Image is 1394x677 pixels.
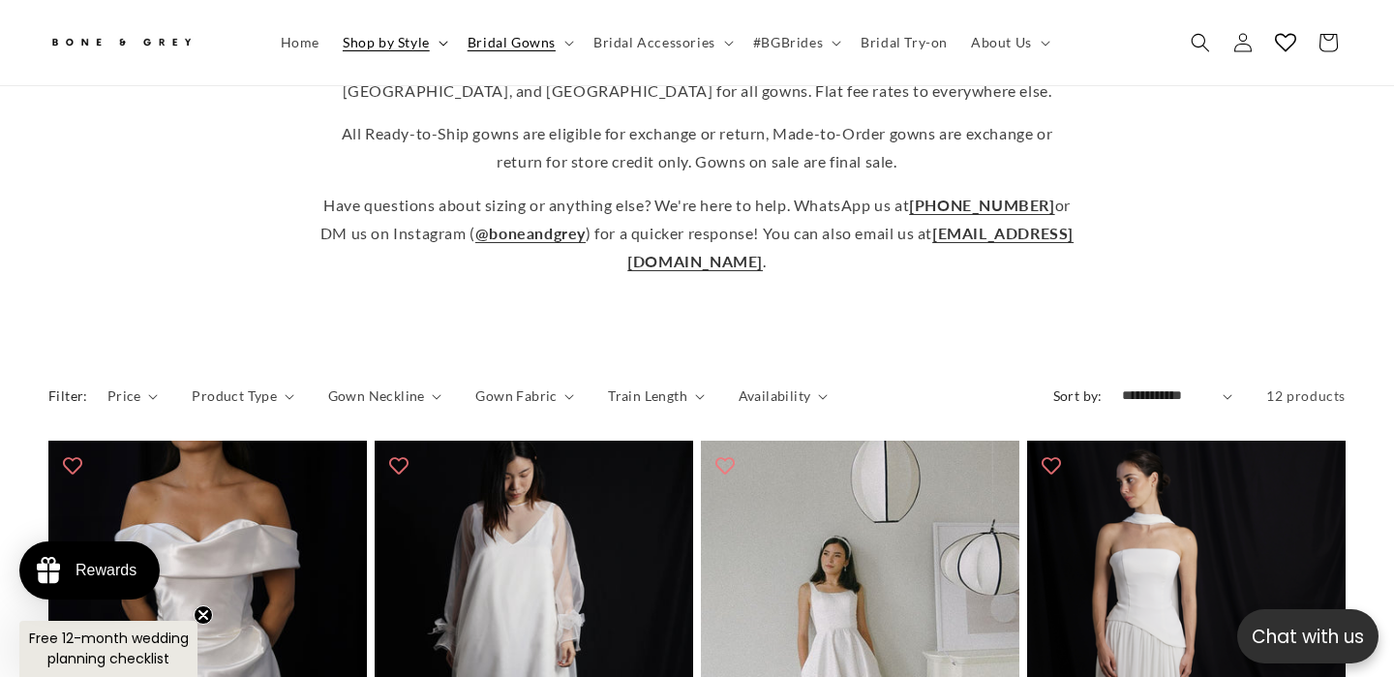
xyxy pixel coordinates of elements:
button: Add to wishlist [53,446,92,484]
a: Home [269,22,331,63]
span: About Us [971,34,1032,51]
span: Shop by Style [343,34,430,51]
summary: Price [107,385,159,406]
summary: Gown Fabric (0 selected) [475,385,574,406]
summary: Gown Neckline (0 selected) [328,385,442,406]
button: Open chatbox [1237,609,1379,663]
p: Have questions about sizing or anything else? We're here to help. WhatsApp us at or DM us on Inst... [319,192,1075,275]
button: Add to wishlist [379,446,418,484]
summary: About Us [959,22,1058,63]
span: #BGBrides [753,34,823,51]
span: Bridal Try-on [861,34,948,51]
p: Chat with us [1237,623,1379,651]
span: Availability [739,385,811,406]
p: All Ready-to-Ship gowns are eligible for exchange or return, Made-to-Order gowns are exchange or ... [319,120,1075,176]
span: Free 12-month wedding planning checklist [29,629,189,668]
a: Bone and Grey Bridal [42,19,250,66]
a: [EMAIL_ADDRESS][DOMAIN_NAME] [627,224,1074,270]
span: Bridal Accessories [593,34,715,51]
a: @boneandgrey [475,224,586,242]
summary: #BGBrides [742,22,849,63]
summary: Bridal Gowns [456,22,582,63]
span: Train Length [608,385,687,406]
a: Bridal Try-on [849,22,959,63]
div: Rewards [76,562,136,579]
summary: Train Length (0 selected) [608,385,704,406]
label: Sort by: [1053,387,1103,404]
button: Add to wishlist [706,446,744,484]
div: Free 12-month wedding planning checklistClose teaser [19,621,197,677]
span: Gown Fabric [475,385,557,406]
span: Home [281,34,319,51]
span: Product Type [192,385,277,406]
a: [PHONE_NUMBER] [909,196,1054,214]
span: 12 products [1266,387,1346,404]
button: Add to wishlist [1032,446,1071,484]
span: Gown Neckline [328,385,425,406]
img: Bone and Grey Bridal [48,27,194,59]
summary: Bridal Accessories [582,22,742,63]
span: Bridal Gowns [468,34,556,51]
summary: Availability (0 selected) [739,385,828,406]
summary: Search [1179,21,1222,64]
summary: Shop by Style [331,22,456,63]
span: Price [107,385,141,406]
button: Close teaser [194,605,213,625]
summary: Product Type (0 selected) [192,385,293,406]
h2: Filter: [48,385,88,406]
